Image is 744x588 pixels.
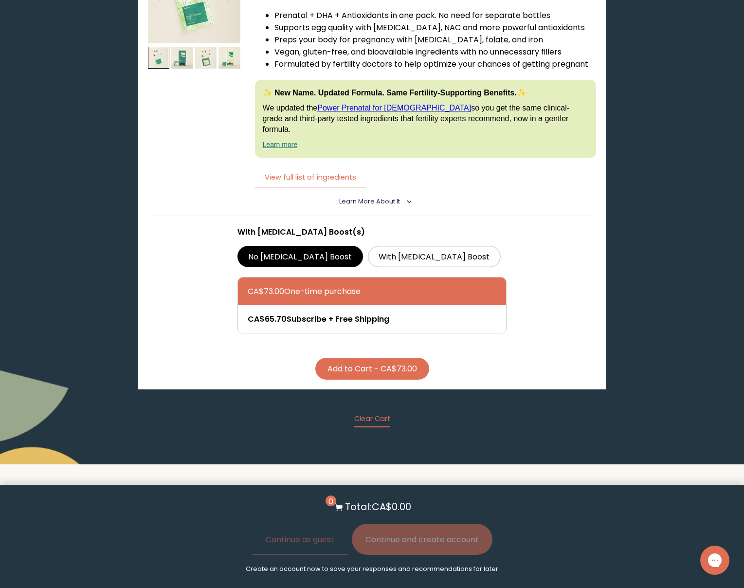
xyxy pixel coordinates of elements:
button: Continue as guest [252,524,348,555]
iframe: Gorgias live chat messenger [695,542,734,578]
i: < [403,199,412,204]
button: Continue and create account [352,524,492,555]
img: thumbnail image [218,47,240,69]
span: Learn More About it [339,197,400,205]
a: Learn more [263,141,298,148]
img: thumbnail image [195,47,217,69]
label: No [MEDICAL_DATA] Boost [237,246,363,267]
p: With [MEDICAL_DATA] Boost(s) [237,226,507,238]
p: We updated the so you get the same clinical-grade and third-party tested ingredients that fertili... [263,103,589,135]
strong: ✨ New Name. Updated Formula. Same Fertility-Supporting Benefits.✨ [263,89,526,97]
span: 0 [326,496,336,506]
button: Add to Cart - CA$73.00 [315,358,429,380]
img: thumbnail image [171,47,193,69]
p: Create an account now to save your responses and recommendations for later [246,565,498,573]
label: With [MEDICAL_DATA] Boost [368,246,501,267]
a: Power Prenatal for [DEMOGRAPHIC_DATA] [317,104,471,112]
img: thumbnail image [148,47,170,69]
li: Prenatal + DHA + Antioxidants in one pack. No need for separate bottles [274,9,597,21]
li: Vegan, gluten-free, and bioavailable ingredients with no unnecessary fillers [274,46,597,58]
button: View full list of ingredients [255,167,366,187]
li: Formulated by fertility doctors to help optimize your chances of getting pregnant [274,58,597,70]
li: Preps your body for pregnancy with [MEDICAL_DATA], folate, and iron [274,34,597,46]
button: Clear Cart [354,414,390,427]
p: Total: CA$0.00 [345,499,411,514]
summary: Learn More About it < [339,197,405,206]
li: Supports egg quality with [MEDICAL_DATA], NAC and more powerful antioxidants [274,21,597,34]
